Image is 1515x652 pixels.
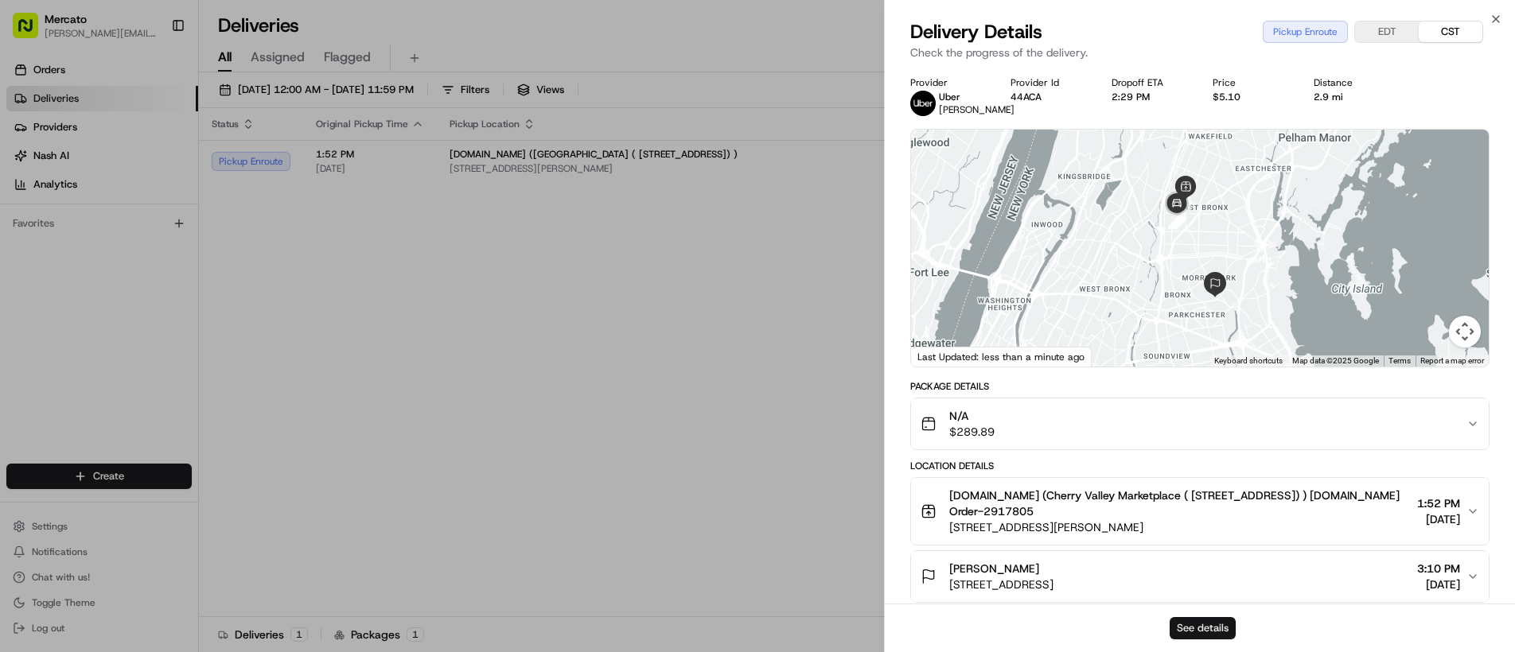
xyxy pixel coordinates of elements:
div: Package Details [910,380,1490,393]
span: Pylon [158,270,193,281]
img: uber-new-logo.jpeg [910,91,936,116]
span: 3:10 PM [1417,561,1460,576]
div: $5.10 [1213,91,1288,103]
span: Uber [939,91,960,103]
a: Open this area in Google Maps (opens a new window) [915,346,968,367]
button: 44ACA [1011,91,1042,103]
span: [PERSON_NAME] [949,561,1039,576]
p: Check the progress of the delivery. [910,45,1490,60]
div: 📗 [16,232,29,245]
span: 1:52 PM [1417,495,1460,511]
button: N/A$289.89 [911,398,1489,449]
button: See details [1170,617,1236,639]
span: API Documentation [150,231,255,246]
span: [DATE] [1417,576,1460,592]
div: 2:29 PM [1112,91,1187,103]
a: Powered byPylon [112,269,193,281]
a: Report a map error [1420,356,1484,365]
a: 📗Knowledge Base [10,224,128,253]
div: Dropoff ETA [1112,76,1187,89]
div: Provider [910,76,986,89]
span: [STREET_ADDRESS][PERSON_NAME] [949,519,1411,535]
a: 💻API Documentation [128,224,262,253]
a: Terms (opens in new tab) [1388,356,1411,365]
button: [DOMAIN_NAME] (Cherry Valley Marketplace ( [STREET_ADDRESS]) ) [DOMAIN_NAME] Order-2917805[STREET... [911,478,1489,545]
div: Last Updated: less than a minute ago [911,347,1092,367]
span: Map data ©2025 Google [1292,356,1379,365]
div: 3 [1168,212,1186,229]
div: Price [1213,76,1288,89]
div: Start new chat [54,152,261,168]
button: Keyboard shortcuts [1214,355,1283,367]
span: [STREET_ADDRESS] [949,576,1053,592]
button: EDT [1355,21,1419,42]
input: Clear [41,103,263,119]
span: [DATE] [1417,511,1460,527]
img: Google [915,346,968,367]
span: [PERSON_NAME] [939,103,1015,116]
div: 2.9 mi [1314,91,1389,103]
div: 💻 [134,232,147,245]
button: CST [1419,21,1482,42]
div: We're available if you need us! [54,168,201,180]
div: Distance [1314,76,1389,89]
div: Provider Id [1011,76,1086,89]
div: Location Details [910,460,1490,472]
p: Welcome 👋 [16,64,290,89]
img: 1736555255976-a54dd68f-1ca7-489b-9aae-adbdc363a1c4 [16,152,45,180]
span: [DOMAIN_NAME] (Cherry Valley Marketplace ( [STREET_ADDRESS]) ) [DOMAIN_NAME] Order-2917805 [949,487,1411,519]
img: Nash [16,16,48,48]
span: Delivery Details [910,19,1042,45]
span: $289.89 [949,424,995,440]
button: [PERSON_NAME][STREET_ADDRESS]3:10 PM[DATE] [911,551,1489,602]
span: N/A [949,408,995,424]
button: Start new chat [271,157,290,176]
span: Knowledge Base [32,231,122,246]
button: Map camera controls [1449,316,1481,347]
